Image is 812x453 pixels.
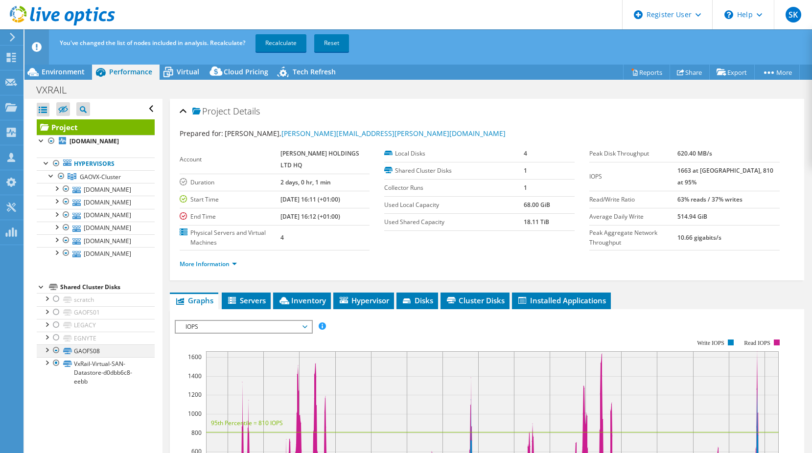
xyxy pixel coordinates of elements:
b: 4 [524,149,527,158]
a: Reports [623,65,670,80]
label: Used Shared Capacity [384,217,524,227]
label: End Time [180,212,281,222]
b: 514.94 GiB [677,212,707,221]
a: [DOMAIN_NAME] [37,196,155,208]
b: 68.00 GiB [524,201,550,209]
a: Recalculate [255,34,306,52]
text: 1400 [188,372,202,380]
span: You've changed the list of nodes included in analysis. Recalculate? [60,39,245,47]
b: 620.40 MB/s [677,149,712,158]
a: [DOMAIN_NAME] [37,209,155,222]
span: Virtual [177,67,199,76]
a: EGNYTE [37,332,155,344]
label: Shared Cluster Disks [384,166,524,176]
label: Account [180,155,281,164]
a: Export [709,65,755,80]
b: [DOMAIN_NAME] [70,137,119,145]
div: Shared Cluster Disks [60,281,155,293]
a: More [754,65,800,80]
a: VxRail-Virtual-SAN-Datastore-d0dbb6c8-eebb [37,357,155,387]
a: GAOVX-Cluster [37,170,155,183]
b: [PERSON_NAME] HOLDINGS LTD HQ [280,149,359,169]
span: Cluster Disks [445,295,505,305]
a: Hypervisors [37,158,155,170]
span: Details [233,105,260,117]
a: scratch [37,293,155,306]
label: Used Local Capacity [384,200,524,210]
h1: VXRAIL [32,85,82,95]
b: 2 days, 0 hr, 1 min [280,178,331,186]
a: [DOMAIN_NAME] [37,247,155,260]
span: Cloud Pricing [224,67,268,76]
a: [DOMAIN_NAME] [37,135,155,148]
b: 1 [524,166,527,175]
a: [DOMAIN_NAME] [37,183,155,196]
label: Local Disks [384,149,524,159]
b: [DATE] 16:12 (+01:00) [280,212,340,221]
a: [DOMAIN_NAME] [37,222,155,234]
span: Project [192,107,231,116]
span: [PERSON_NAME], [225,129,506,138]
svg: \n [724,10,733,19]
text: 1000 [188,409,202,418]
b: 1 [524,183,527,192]
text: 1200 [188,390,202,399]
a: Reset [314,34,349,52]
text: Read IOPS [744,340,770,346]
a: More Information [180,260,237,268]
text: 800 [191,429,202,437]
label: Peak Aggregate Network Throughput [589,228,677,248]
label: Start Time [180,195,281,204]
b: 10.66 gigabits/s [677,233,721,242]
span: Graphs [175,295,213,305]
span: Tech Refresh [293,67,336,76]
text: 95th Percentile = 810 IOPS [211,419,283,427]
span: IOPS [181,321,306,333]
label: Read/Write Ratio [589,195,677,204]
span: Environment [42,67,85,76]
span: Inventory [278,295,326,305]
span: Disks [401,295,433,305]
span: GAOVX-Cluster [80,173,121,181]
a: GAOFS08 [37,344,155,357]
span: Performance [109,67,152,76]
a: Project [37,119,155,135]
b: 1663 at [GEOGRAPHIC_DATA], 810 at 95% [677,166,773,186]
label: Peak Disk Throughput [589,149,677,159]
label: Duration [180,178,281,187]
span: Installed Applications [517,295,606,305]
text: Write IOPS [697,340,724,346]
span: Servers [227,295,266,305]
label: Prepared for: [180,129,223,138]
label: Physical Servers and Virtual Machines [180,228,281,248]
b: 63% reads / 37% writes [677,195,742,204]
label: Average Daily Write [589,212,677,222]
b: 4 [280,233,284,242]
label: Collector Runs [384,183,524,193]
b: 18.11 TiB [524,218,549,226]
span: SK [786,7,801,23]
text: 1600 [188,353,202,361]
a: LEGACY [37,319,155,332]
a: [PERSON_NAME][EMAIL_ADDRESS][PERSON_NAME][DOMAIN_NAME] [281,129,506,138]
label: IOPS [589,172,677,181]
b: [DATE] 16:11 (+01:00) [280,195,340,204]
a: Share [670,65,710,80]
a: GAOFS01 [37,306,155,319]
a: [DOMAIN_NAME] [37,234,155,247]
span: Hypervisor [338,295,389,305]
